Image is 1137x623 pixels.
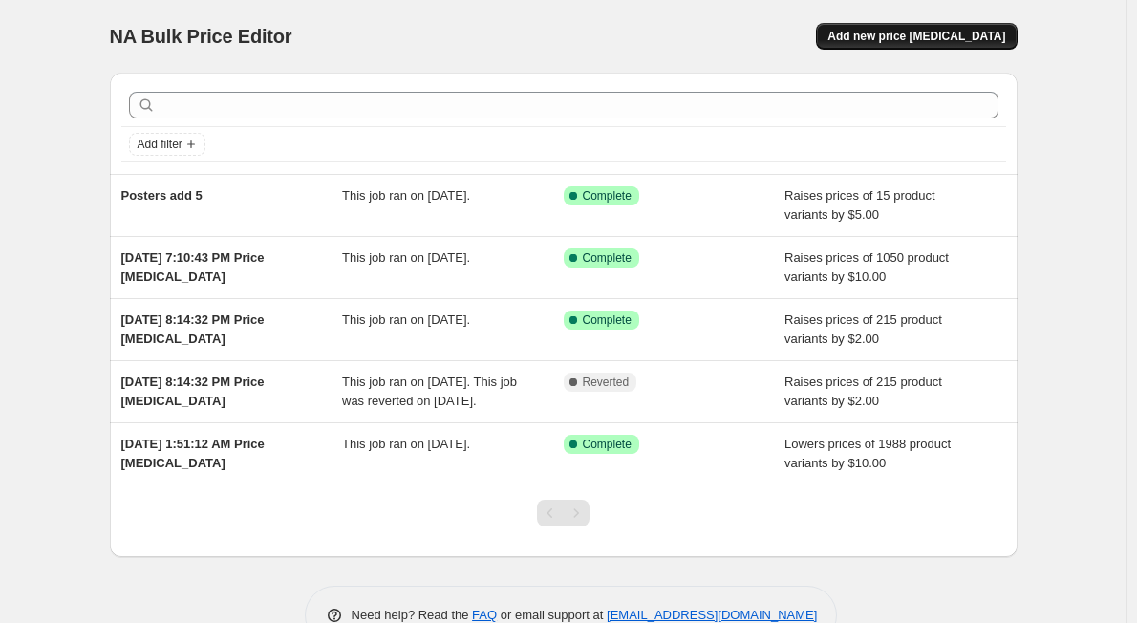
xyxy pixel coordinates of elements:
[583,437,632,452] span: Complete
[352,608,473,622] span: Need help? Read the
[121,188,203,203] span: Posters add 5
[342,437,470,451] span: This job ran on [DATE].
[583,188,632,204] span: Complete
[121,437,265,470] span: [DATE] 1:51:12 AM Price [MEDICAL_DATA]
[121,250,265,284] span: [DATE] 7:10:43 PM Price [MEDICAL_DATA]
[121,312,265,346] span: [DATE] 8:14:32 PM Price [MEDICAL_DATA]
[784,250,949,284] span: Raises prices of 1050 product variants by $10.00
[784,437,951,470] span: Lowers prices of 1988 product variants by $10.00
[342,250,470,265] span: This job ran on [DATE].
[583,250,632,266] span: Complete
[784,312,942,346] span: Raises prices of 215 product variants by $2.00
[816,23,1017,50] button: Add new price [MEDICAL_DATA]
[827,29,1005,44] span: Add new price [MEDICAL_DATA]
[472,608,497,622] a: FAQ
[607,608,817,622] a: [EMAIL_ADDRESS][DOMAIN_NAME]
[110,26,292,47] span: NA Bulk Price Editor
[784,188,935,222] span: Raises prices of 15 product variants by $5.00
[583,375,630,390] span: Reverted
[583,312,632,328] span: Complete
[342,188,470,203] span: This job ran on [DATE].
[342,375,517,408] span: This job ran on [DATE]. This job was reverted on [DATE].
[537,500,590,526] nav: Pagination
[497,608,607,622] span: or email support at
[342,312,470,327] span: This job ran on [DATE].
[784,375,942,408] span: Raises prices of 215 product variants by $2.00
[138,137,182,152] span: Add filter
[129,133,205,156] button: Add filter
[121,375,265,408] span: [DATE] 8:14:32 PM Price [MEDICAL_DATA]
